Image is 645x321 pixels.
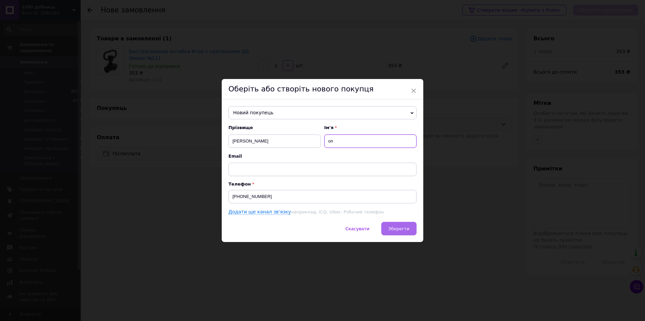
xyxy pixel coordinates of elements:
button: Скасувати [338,222,376,235]
button: Зберегти [381,222,417,235]
div: Оберіть або створіть нового покупця [222,79,423,99]
p: Телефон [228,182,417,187]
span: Прізвище [228,125,321,131]
input: Наприклад: Іван [324,134,417,148]
span: Скасувати [345,226,369,231]
input: +38 096 0000000 [228,190,417,203]
span: Email [228,153,417,159]
span: Новий покупець [228,106,417,120]
input: Наприклад: Іванов [228,134,321,148]
span: Ім'я [324,125,417,131]
a: Додати ще канал зв'язку [228,209,291,215]
span: наприклад, ICQ, Viber, Робочий телефон [291,209,384,214]
span: × [411,85,417,96]
span: Зберегти [388,226,410,231]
